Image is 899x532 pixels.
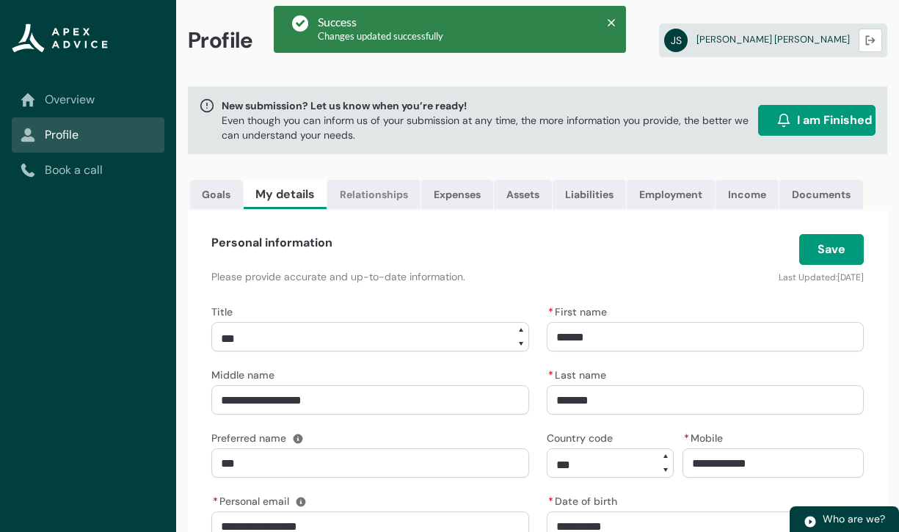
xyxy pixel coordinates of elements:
[548,305,553,318] abbr: required
[779,272,837,283] lightning-formatted-text: Last Updated:
[190,180,243,209] a: Goals
[12,82,164,188] nav: Sub page
[327,180,421,209] a: Relationships
[758,105,876,136] button: I am Finished
[211,428,292,445] label: Preferred name
[716,180,779,209] a: Income
[684,431,689,445] abbr: required
[213,495,218,508] abbr: required
[799,234,864,265] button: Save
[211,365,280,382] label: Middle name
[683,428,729,445] label: Mobile
[547,365,612,382] label: Last name
[779,180,863,209] a: Documents
[659,23,887,57] a: JS[PERSON_NAME] [PERSON_NAME]
[664,29,688,52] abbr: JS
[12,23,108,53] img: Apex Advice Group
[211,305,233,318] span: Title
[494,180,552,209] a: Assets
[797,112,872,129] span: I am Finished
[547,491,623,509] label: Date of birth
[244,180,327,209] a: My details
[837,272,864,283] lightning-formatted-date-time: [DATE]
[21,161,156,179] a: Book a call
[548,495,553,508] abbr: required
[547,431,613,445] span: Country code
[318,30,443,42] span: Changes updated successfully
[804,515,817,528] img: play.svg
[859,29,882,52] button: Logout
[548,368,553,382] abbr: required
[823,512,885,525] span: Who are we?
[21,91,156,109] a: Overview
[553,180,626,209] a: Liabilities
[421,180,493,209] a: Expenses
[776,113,791,128] img: alarm.svg
[188,26,253,54] span: Profile
[211,491,295,509] label: Personal email
[222,98,752,113] span: New submission? Let us know when you’re ready!
[211,269,641,284] p: Please provide accurate and up-to-date information.
[547,302,613,319] label: First name
[222,113,752,142] p: Even though you can inform us of your submission at any time, the more information you provide, t...
[627,180,715,209] a: Employment
[21,126,156,144] a: Profile
[318,15,443,29] div: Success
[696,33,850,45] span: [PERSON_NAME] [PERSON_NAME]
[211,234,332,252] h4: Personal information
